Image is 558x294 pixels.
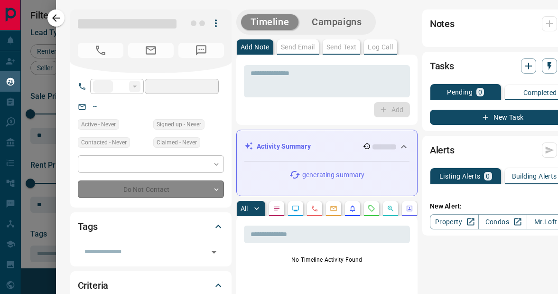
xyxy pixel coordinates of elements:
div: Activity Summary [244,138,409,155]
span: No Number [178,43,224,58]
svg: Agent Actions [406,205,413,212]
p: Activity Summary [257,142,311,152]
p: No Timeline Activity Found [244,256,410,264]
svg: Listing Alerts [349,205,356,212]
svg: Calls [311,205,318,212]
p: All [241,205,248,212]
h2: Tasks [430,58,454,74]
svg: Notes [273,205,280,212]
a: Condos [478,214,527,229]
p: Completed [523,89,557,96]
h2: Tags [78,219,98,234]
span: Signed up - Never [157,120,201,129]
div: Do Not Contact [78,180,224,198]
a: -- [93,103,97,110]
button: Open [207,246,221,259]
h2: Criteria [78,278,109,293]
button: Timeline [241,14,299,30]
span: Contacted - Never [81,138,127,147]
p: generating summary [302,170,364,180]
svg: Requests [368,205,375,212]
div: Tags [78,215,224,238]
a: Property [430,214,479,229]
h2: Alerts [430,142,455,158]
span: Claimed - Never [157,138,197,147]
p: Pending [447,89,473,95]
h2: Notes [430,16,455,31]
p: Add Note [241,44,270,50]
p: Listing Alerts [439,173,481,180]
svg: Opportunities [387,205,394,212]
span: No Email [128,43,174,58]
span: Active - Never [81,120,116,129]
p: 0 [486,173,490,180]
button: Campaigns [302,14,371,30]
svg: Lead Browsing Activity [292,205,299,212]
span: No Number [78,43,123,58]
p: Building Alerts [512,173,557,180]
svg: Emails [330,205,337,212]
p: 0 [478,89,482,95]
